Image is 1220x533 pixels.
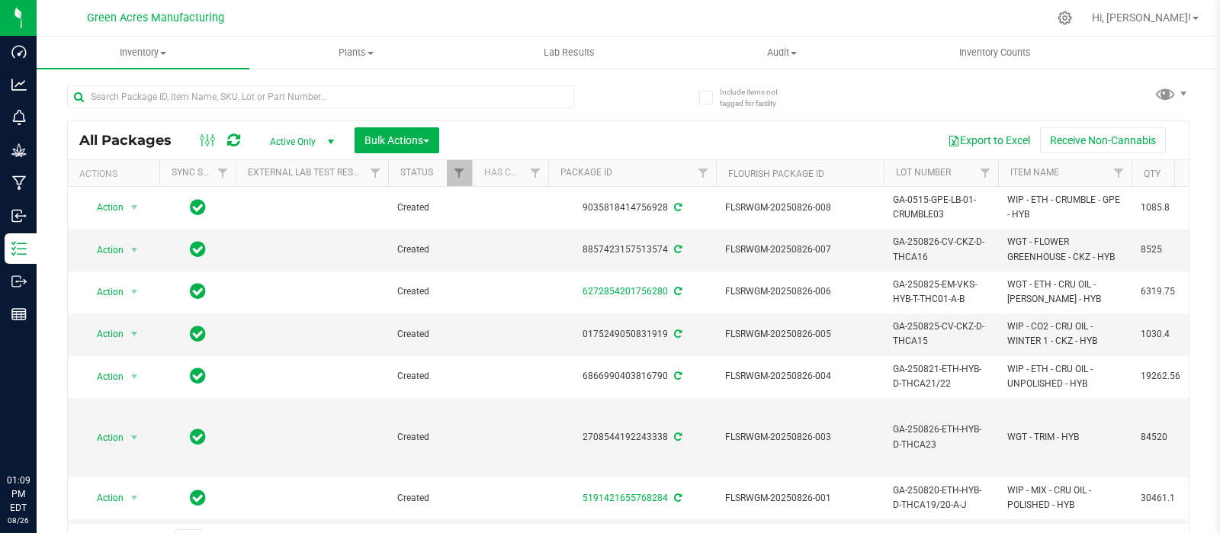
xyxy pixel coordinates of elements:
span: select [125,323,144,345]
span: GA-250826-CV-CKZ-D-THCA16 [893,235,989,264]
span: Sync from Compliance System [672,432,682,442]
a: Package ID [560,167,612,178]
span: All Packages [79,132,187,149]
span: WGT - ETH - CRU OIL - [PERSON_NAME] - HYB [1007,278,1122,307]
span: FLSRWGM-20250826-006 [725,284,875,299]
inline-svg: Grow [11,143,27,158]
a: Filter [691,160,716,186]
span: select [125,197,144,218]
div: 9035818414756928 [546,201,718,215]
a: Filter [447,160,472,186]
span: Plants [250,46,461,59]
p: 01:09 PM EDT [7,474,30,515]
span: 6319.75 [1141,284,1199,299]
span: Created [397,242,463,257]
a: Item Name [1010,167,1059,178]
inline-svg: Manufacturing [11,175,27,191]
span: In Sync [190,281,206,302]
inline-svg: Monitoring [11,110,27,125]
span: In Sync [190,323,206,345]
span: select [125,281,144,303]
a: Audit [676,37,888,69]
span: 8525 [1141,242,1199,257]
span: Inventory [37,46,249,59]
span: FLSRWGM-20250826-003 [725,430,875,445]
span: Sync from Compliance System [672,493,682,503]
span: Bulk Actions [364,134,429,146]
span: 30461.1 [1141,491,1199,506]
span: select [125,239,144,261]
a: External Lab Test Result [248,167,368,178]
iframe: Resource center [15,411,61,457]
span: Inventory Counts [939,46,1051,59]
span: In Sync [190,239,206,260]
a: Lab Results [463,37,676,69]
span: Created [397,369,463,384]
inline-svg: Outbound [11,274,27,289]
div: 6866990403816790 [546,369,718,384]
a: Flourish Package ID [728,169,824,179]
inline-svg: Inbound [11,208,27,223]
span: select [125,487,144,509]
span: FLSRWGM-20250826-008 [725,201,875,215]
span: GA-0515-GPE-LB-01-CRUMBLE03 [893,193,989,222]
span: 1085.8 [1141,201,1199,215]
a: Filter [523,160,548,186]
span: Sync from Compliance System [672,286,682,297]
inline-svg: Inventory [11,241,27,256]
a: Inventory Counts [888,37,1101,69]
inline-svg: Dashboard [11,44,27,59]
span: Include items not tagged for facility [720,86,796,109]
span: Hi, [PERSON_NAME]! [1092,11,1191,24]
span: Created [397,201,463,215]
span: select [125,366,144,387]
div: Actions [79,169,153,179]
span: Action [83,323,124,345]
span: Action [83,487,124,509]
span: WIP - CO2 - CRU OIL - WINTER 1 - CKZ - HYB [1007,319,1122,348]
a: 5191421655768284 [583,493,668,503]
span: GA-250826-ETH-HYB-D-THCA23 [893,422,989,451]
span: Created [397,430,463,445]
span: WIP - MIX - CRU OIL - POLISHED - HYB [1007,483,1122,512]
span: Action [83,427,124,448]
span: Created [397,491,463,506]
a: Inventory [37,37,249,69]
span: 1030.4 [1141,327,1199,342]
span: WIP - ETH - CRUMBLE - GPE - HYB [1007,193,1122,222]
span: Sync from Compliance System [672,329,682,339]
span: GA-250821-ETH-HYB-D-THCA21/22 [893,362,989,391]
a: Filter [973,160,998,186]
span: FLSRWGM-20250826-005 [725,327,875,342]
span: Sync from Compliance System [672,202,682,213]
a: 6272854201756280 [583,286,668,297]
span: In Sync [190,487,206,509]
span: WIP - ETH - CRU OIL - UNPOLISHED - HYB [1007,362,1122,391]
div: 2708544192243338 [546,430,718,445]
a: Qty [1144,169,1161,179]
span: Created [397,327,463,342]
span: GA-250820-ETH-HYB-D-THCA19/20-A-J [893,483,989,512]
a: Filter [210,160,236,186]
span: In Sync [190,365,206,387]
a: Filter [363,160,388,186]
span: WGT - FLOWER GREENHOUSE - CKZ - HYB [1007,235,1122,264]
button: Receive Non-Cannabis [1040,127,1166,153]
span: FLSRWGM-20250826-007 [725,242,875,257]
span: FLSRWGM-20250826-001 [725,491,875,506]
span: 19262.56 [1141,369,1199,384]
span: Sync from Compliance System [672,244,682,255]
span: GA-250825-CV-CKZ-D-THCA15 [893,319,989,348]
span: Lab Results [523,46,615,59]
button: Bulk Actions [355,127,439,153]
span: Action [83,239,124,261]
div: Manage settings [1055,11,1074,25]
inline-svg: Reports [11,307,27,322]
a: Filter [1106,160,1132,186]
span: Action [83,366,124,387]
div: 8857423157513574 [546,242,718,257]
inline-svg: Analytics [11,77,27,92]
span: Audit [676,46,888,59]
th: Has COA [472,160,548,187]
span: Green Acres Manufacturing [87,11,224,24]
